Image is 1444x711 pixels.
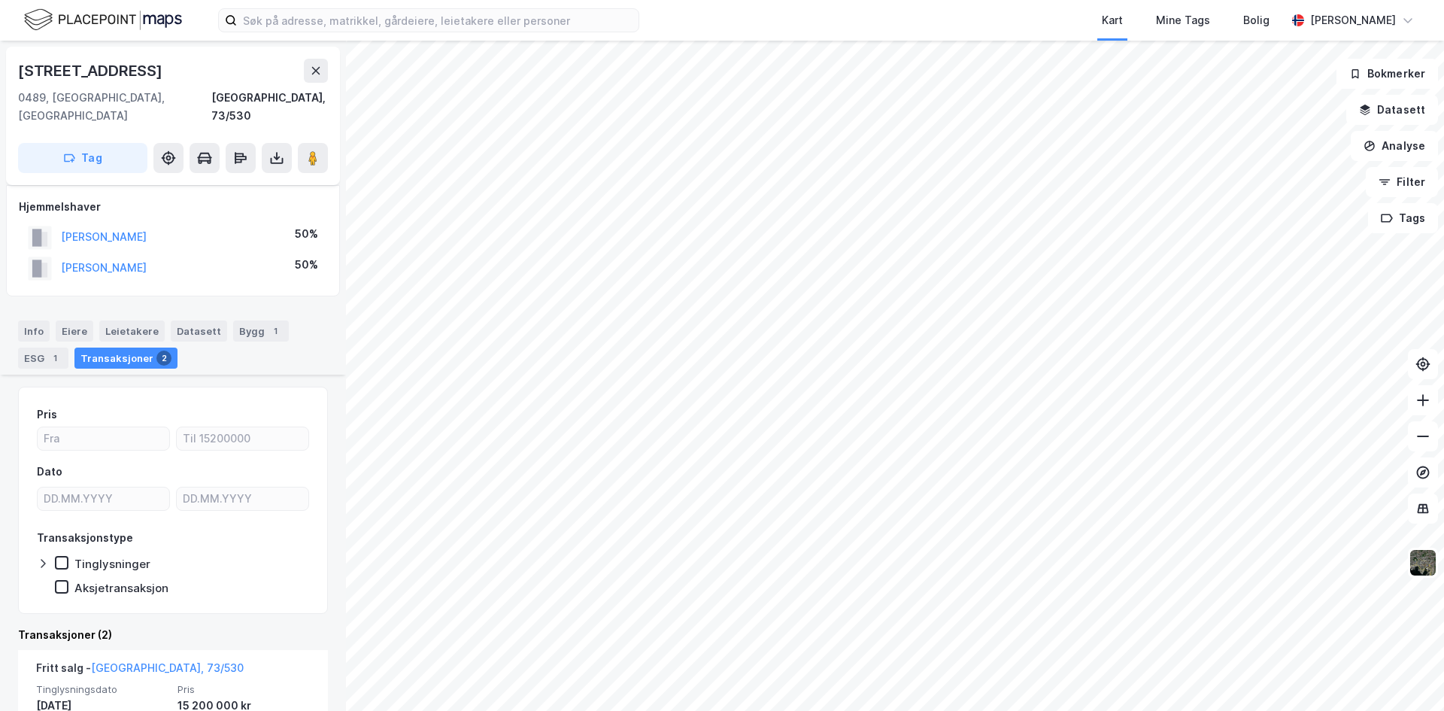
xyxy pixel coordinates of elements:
button: Analyse [1351,131,1438,161]
div: 0489, [GEOGRAPHIC_DATA], [GEOGRAPHIC_DATA] [18,89,211,125]
button: Filter [1366,167,1438,197]
iframe: Chat Widget [1369,639,1444,711]
div: Bolig [1243,11,1270,29]
div: Pris [37,406,57,424]
div: [PERSON_NAME] [1310,11,1396,29]
div: Eiere [56,321,93,342]
div: 1 [268,324,283,339]
div: Info [18,321,50,342]
input: Søk på adresse, matrikkel, gårdeiere, leietakere eller personer [237,9,639,32]
div: Tinglysninger [74,557,150,571]
a: [GEOGRAPHIC_DATA], 73/530 [91,661,244,674]
div: Dato [37,463,62,481]
button: Tag [18,143,147,173]
img: logo.f888ab2527a4732fd821a326f86c7f29.svg [24,7,182,33]
div: Bygg [233,321,289,342]
button: Datasett [1346,95,1438,125]
div: 50% [295,225,318,243]
div: [STREET_ADDRESS] [18,59,165,83]
div: 50% [295,256,318,274]
span: Tinglysningsdato [36,683,168,696]
div: Aksjetransaksjon [74,581,168,595]
img: 9k= [1409,548,1437,577]
div: Leietakere [99,321,165,342]
div: Kart [1102,11,1123,29]
input: Til 15200000 [177,427,308,450]
div: Transaksjoner [74,348,177,369]
button: Bokmerker [1336,59,1438,89]
div: Mine Tags [1156,11,1210,29]
div: Transaksjonstype [37,529,133,547]
div: 2 [156,351,171,366]
div: Fritt salg - [36,659,244,683]
div: Transaksjoner (2) [18,626,328,644]
div: [GEOGRAPHIC_DATA], 73/530 [211,89,328,125]
div: Datasett [171,321,227,342]
input: DD.MM.YYYY [177,488,308,510]
input: Fra [38,427,169,450]
span: Pris [177,683,310,696]
div: 1 [47,351,62,366]
button: Tags [1368,203,1438,233]
div: Hjemmelshaver [19,198,327,216]
input: DD.MM.YYYY [38,488,169,510]
div: ESG [18,348,68,369]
